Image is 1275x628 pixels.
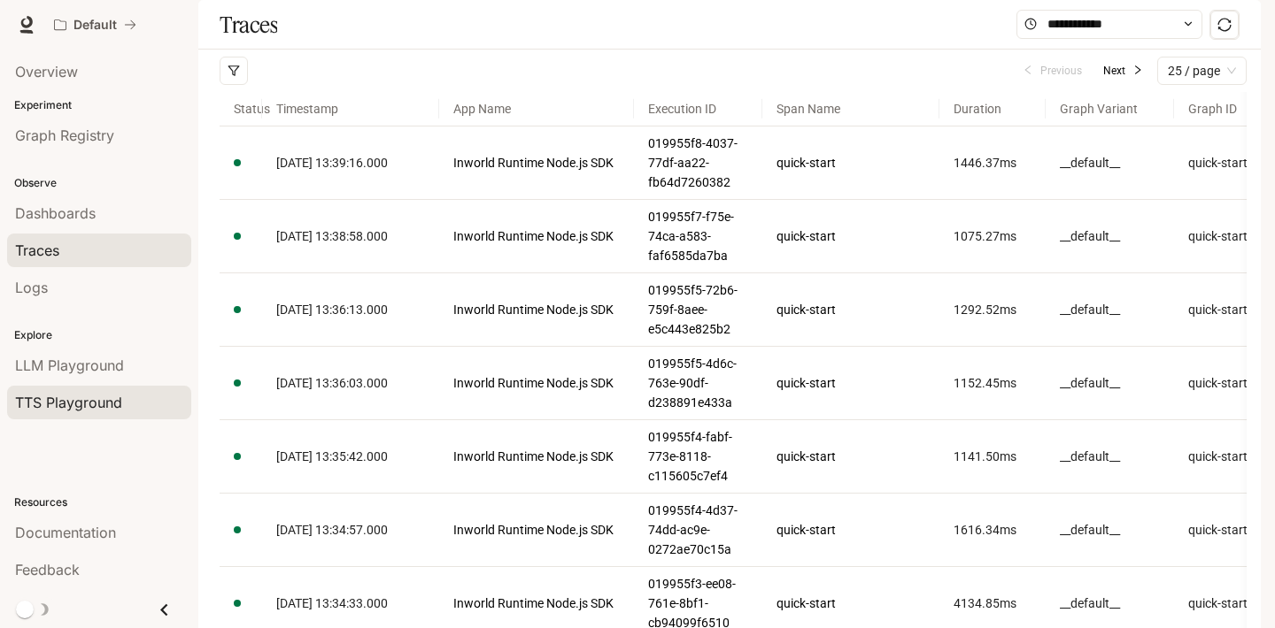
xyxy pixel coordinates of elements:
[220,85,262,133] span: Status
[954,153,1032,172] a: 1446.37ms
[276,376,388,390] span: [DATE] 13:36:03.000
[954,153,1032,172] article: 1446.37 ms
[954,594,1032,613] a: 4134.85ms
[453,373,620,393] a: Inworld Runtime Node.js SDK
[453,447,620,466] a: Inworld Runtime Node.js SDK
[46,7,144,42] button: All workspaces
[276,153,425,172] a: [DATE] 13:39:16.000
[954,520,1032,540] article: 1616.34 ms
[262,85,439,133] span: Timestamp
[648,280,748,339] a: 019955f5-72b6-759f-8aee-e5c443e825b2
[648,427,748,486] a: 019955f4-fabf-773e-8118-c115605c7ef4
[777,153,925,172] a: quick-start
[276,300,425,319] a: [DATE] 13:36:13.000
[73,18,117,33] p: Default
[777,373,925,393] a: quick-start
[954,447,1032,466] a: 1141.50ms
[276,226,425,246] a: [DATE] 13:38:58.000
[453,520,620,540] a: Inworld Runtime Node.js SDK
[276,303,388,317] span: [DATE] 13:36:13.000
[1046,85,1174,133] span: Graph Variant
[634,85,762,133] span: Execution ID
[1060,153,1160,172] a: __default__
[276,594,425,613] a: [DATE] 13:34:33.000
[276,229,388,243] span: [DATE] 13:38:58.000
[954,300,1032,319] article: 1292.52 ms
[276,373,425,393] a: [DATE] 13:36:03.000
[276,447,425,466] a: [DATE] 13:35:42.000
[954,226,1032,246] article: 1075.27 ms
[276,449,388,463] span: [DATE] 13:35:42.000
[777,594,925,613] a: quick-start
[1060,447,1160,466] a: __default__
[648,354,748,412] a: 019955f5-4d6c-763e-90df-d238891e433a
[954,300,1032,319] a: 1292.52ms
[1060,300,1160,319] a: __default__
[276,523,388,537] span: [DATE] 13:34:57.000
[276,520,425,540] a: [DATE] 13:34:57.000
[1103,63,1125,80] span: Next
[1060,226,1160,246] a: __default__
[954,594,1032,613] article: 4134.85 ms
[939,85,1046,133] span: Duration
[1217,18,1232,32] span: sync
[954,373,1032,393] article: 1152.45 ms
[777,447,925,466] a: quick-start
[453,300,620,319] a: Inworld Runtime Node.js SDK
[777,520,925,540] a: quick-start
[954,226,1032,246] a: 1075.27ms
[1016,60,1089,81] button: leftPrevious
[1096,60,1150,81] button: Nextright
[648,134,748,192] a: 019955f8-4037-77df-aa22-fb64d7260382
[220,7,277,42] h1: Traces
[954,520,1032,540] a: 1616.34ms
[276,156,388,170] span: [DATE] 13:39:16.000
[1132,65,1143,75] span: right
[777,226,925,246] a: quick-start
[439,85,634,133] span: App Name
[1060,373,1160,393] a: __default__
[777,300,925,319] a: quick-start
[762,85,939,133] span: Span Name
[648,501,748,559] a: 019955f4-4d37-74dd-ac9e-0272ae70c15a
[1060,520,1160,540] a: __default__
[954,447,1032,466] article: 1141.50 ms
[648,207,748,265] a: 019955f7-f75e-74ca-a583-faf6585da7ba
[453,153,620,172] a: Inworld Runtime Node.js SDK
[453,594,620,613] a: Inworld Runtime Node.js SDK
[453,226,620,246] a: Inworld Runtime Node.js SDK
[1060,594,1160,613] a: __default__
[954,373,1032,393] a: 1152.45ms
[1168,57,1236,84] span: 25 / page
[276,596,388,610] span: [DATE] 13:34:33.000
